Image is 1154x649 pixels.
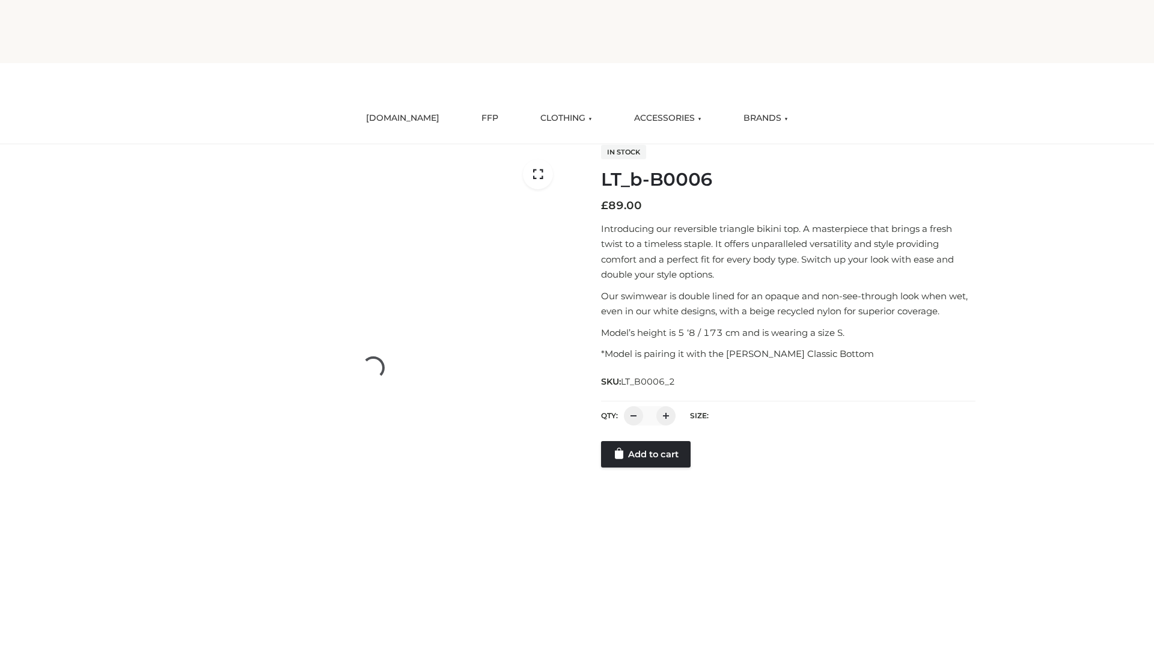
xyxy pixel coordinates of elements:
p: *Model is pairing it with the [PERSON_NAME] Classic Bottom [601,346,975,362]
a: BRANDS [734,105,797,132]
label: QTY: [601,411,618,420]
p: Introducing our reversible triangle bikini top. A masterpiece that brings a fresh twist to a time... [601,221,975,282]
label: Size: [690,411,709,420]
span: LT_B0006_2 [621,376,675,387]
bdi: 89.00 [601,199,642,212]
span: SKU: [601,374,676,389]
a: CLOTHING [531,105,601,132]
h1: LT_b-B0006 [601,169,975,190]
a: [DOMAIN_NAME] [357,105,448,132]
p: Model’s height is 5 ‘8 / 173 cm and is wearing a size S. [601,325,975,341]
a: ACCESSORIES [625,105,710,132]
span: £ [601,199,608,212]
a: Add to cart [601,441,691,468]
p: Our swimwear is double lined for an opaque and non-see-through look when wet, even in our white d... [601,288,975,319]
span: In stock [601,145,646,159]
a: FFP [472,105,507,132]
